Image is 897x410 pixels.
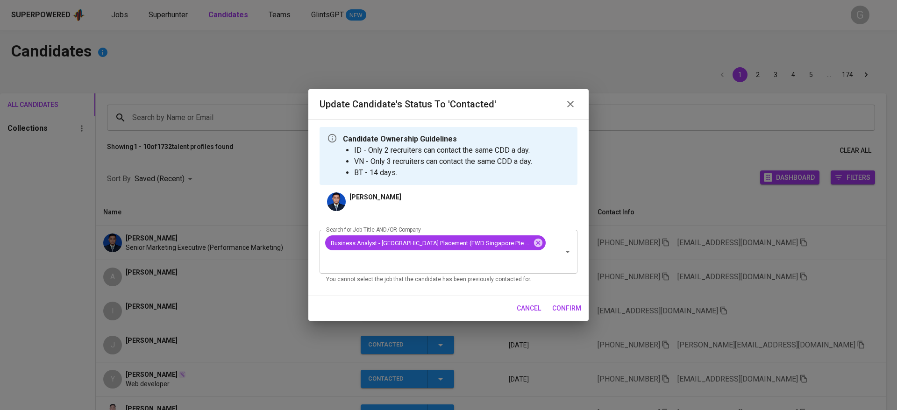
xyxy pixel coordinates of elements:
h6: Update Candidate's Status to 'Contacted' [320,97,496,112]
li: VN - Only 3 recruiters can contact the same CDD a day. [354,156,532,167]
button: Open [561,245,574,258]
span: Business Analyst - [GEOGRAPHIC_DATA] Placement (FWD Singapore Pte Ltd) [325,239,536,247]
img: 4df656dadbd162dc32d588ba6c11d4cc.jpg [327,192,346,211]
span: confirm [552,303,581,314]
li: BT - 14 days. [354,167,532,178]
p: Candidate Ownership Guidelines [343,134,532,145]
button: confirm [548,300,585,317]
p: You cannot select the job that the candidate has been previously contacted for. [326,275,571,284]
div: Business Analyst - [GEOGRAPHIC_DATA] Placement (FWD Singapore Pte Ltd) [325,235,546,250]
li: ID - Only 2 recruiters can contact the same CDD a day. [354,145,532,156]
span: cancel [517,303,541,314]
button: cancel [513,300,545,317]
p: [PERSON_NAME] [349,192,401,202]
